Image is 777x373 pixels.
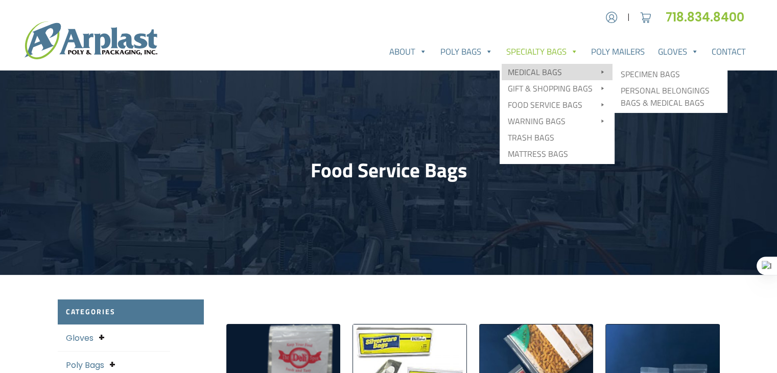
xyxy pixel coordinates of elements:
[584,41,651,62] a: Poly Mailers
[500,41,585,62] a: Specialty Bags
[651,41,705,62] a: Gloves
[705,41,752,62] a: Contact
[434,41,500,62] a: Poly Bags
[66,359,104,371] a: Poly Bags
[615,82,725,111] a: Personal Belongings Bags & Medical Bags
[25,21,157,59] img: logo
[627,11,630,24] span: |
[502,113,613,129] a: Warning Bags
[383,41,434,62] a: About
[502,64,613,80] a: Medical Bags
[502,80,613,97] a: Gift & Shopping Bags
[502,146,613,162] a: Mattress Bags
[58,299,204,324] h2: Categories
[615,66,725,82] a: Specimen Bags
[58,158,720,182] h1: Food Service Bags
[66,332,93,344] a: Gloves
[666,9,752,26] a: 718.834.8400
[502,129,613,146] a: Trash Bags
[502,97,613,113] a: Food Service Bags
